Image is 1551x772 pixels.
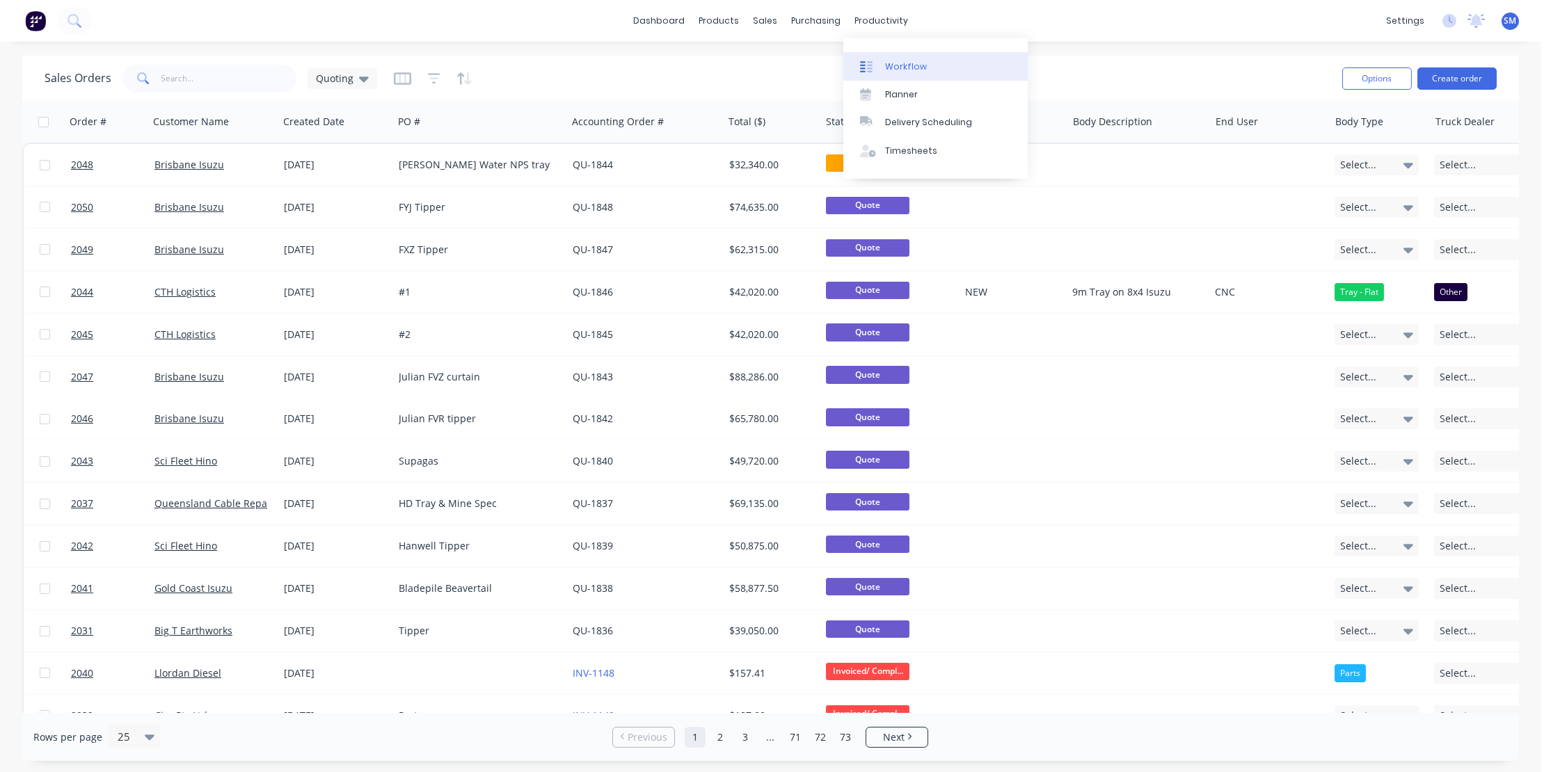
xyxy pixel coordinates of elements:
[1440,412,1476,426] span: Select...
[33,730,102,744] span: Rows per page
[607,727,934,748] ul: Pagination
[154,158,224,171] a: Brisbane Isuzu
[785,727,806,748] a: Page 71
[573,412,613,425] a: QU-1842
[71,581,93,595] span: 2041
[1073,115,1152,129] div: Body Description
[1440,497,1476,510] span: Select...
[1440,709,1476,723] span: Select...
[71,271,154,313] a: 2044
[71,539,93,553] span: 2042
[70,115,106,129] div: Order #
[154,285,216,298] a: CTH Logistics
[729,115,765,129] div: Total ($)
[284,370,388,384] div: [DATE]
[399,581,553,595] div: Bladepile Beavertail
[1440,581,1476,595] span: Select...
[1335,664,1366,682] div: Parts
[1215,285,1318,299] div: CNC
[1340,581,1376,595] span: Select...
[153,115,229,129] div: Customer Name
[71,695,154,737] a: 2032
[729,328,811,341] div: $42,020.00
[843,81,1028,108] a: Planner
[965,285,1057,299] div: NEW
[154,497,279,510] a: Queensland Cable Repairs
[826,493,909,510] span: Quote
[154,539,217,552] a: Sci Fleet Hino
[284,666,388,680] div: [DATE]
[71,144,154,186] a: 2048
[284,412,388,426] div: [DATE]
[1342,67,1412,90] button: Options
[826,323,909,341] span: Quote
[154,243,224,256] a: Brisbane Isuzu
[573,328,613,341] a: QU-1845
[1440,328,1476,341] span: Select...
[729,581,811,595] div: $58,877.50
[284,539,388,553] div: [DATE]
[399,412,553,426] div: Julian FVR tipper
[826,197,909,214] span: Quote
[729,497,811,510] div: $69,135.00
[1340,370,1376,384] span: Select...
[1440,200,1476,214] span: Select...
[826,451,909,468] span: Quote
[71,398,154,440] a: 2046
[573,581,613,595] a: QU-1838
[826,536,909,553] span: Quote
[154,581,232,595] a: Gold Coast Isuzu
[1504,15,1517,27] span: SM
[71,243,93,257] span: 2049
[399,243,553,257] div: FXZ Tipper
[284,581,388,595] div: [DATE]
[398,115,420,129] div: PO #
[843,108,1028,136] a: Delivery Scheduling
[810,727,831,748] a: Page 72
[154,412,224,425] a: Brisbane Isuzu
[284,624,388,638] div: [DATE]
[71,624,93,638] span: 2031
[866,730,928,744] a: Next page
[826,282,909,299] span: Quote
[154,709,207,722] a: Civx Pty Ltd
[284,285,388,299] div: [DATE]
[284,454,388,468] div: [DATE]
[154,200,224,214] a: Brisbane Isuzu
[284,243,388,257] div: [DATE]
[729,412,811,426] div: $65,780.00
[573,454,613,467] a: QU-1840
[1434,283,1468,301] div: Other
[71,666,93,680] span: 2040
[399,158,553,172] div: [PERSON_NAME] Water NPS tray
[71,440,154,482] a: 2043
[1216,115,1258,129] div: End User
[1440,624,1476,638] span: Select...
[154,454,217,467] a: Sci Fleet Hino
[1335,283,1384,301] div: Tray - Flat
[1440,158,1476,172] span: Select...
[826,663,909,680] span: Invoiced/ Compl...
[399,285,553,299] div: #1
[1340,454,1376,468] span: Select...
[1340,328,1376,341] span: Select...
[1340,412,1376,426] span: Select...
[71,370,93,384] span: 2047
[1440,539,1476,553] span: Select...
[826,705,909,723] span: Invoiced/ Compl...
[316,71,353,86] span: Quoting
[746,10,784,31] div: sales
[729,624,811,638] div: $39,050.00
[826,366,909,383] span: Quote
[729,666,811,680] div: $157.41
[1440,370,1476,384] span: Select...
[45,72,111,85] h1: Sales Orders
[71,186,154,228] a: 2050
[71,709,93,723] span: 2032
[1340,243,1376,257] span: Select...
[399,497,553,510] div: HD Tray & Mine Spec
[399,624,553,638] div: Tipper
[1340,539,1376,553] span: Select...
[71,483,154,524] a: 2037
[71,652,154,694] a: 2040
